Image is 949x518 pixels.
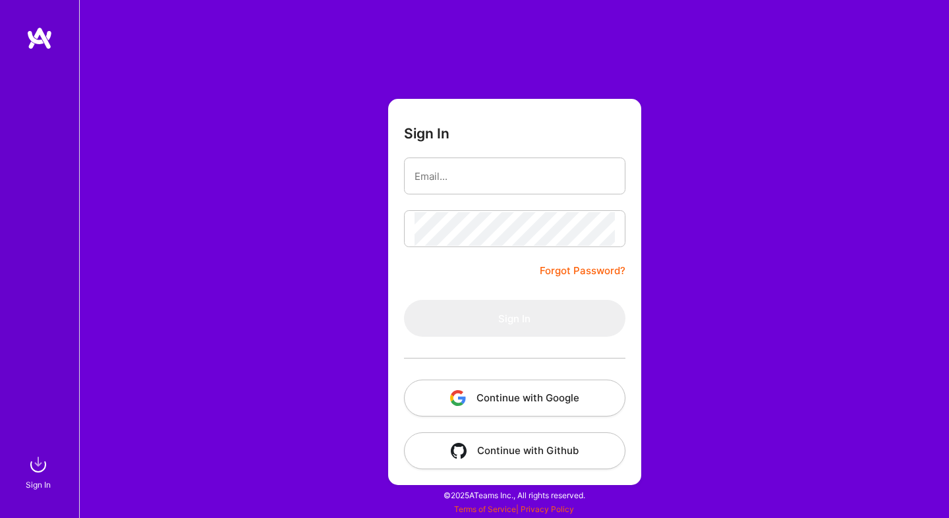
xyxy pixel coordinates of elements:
[26,478,51,492] div: Sign In
[26,26,53,50] img: logo
[79,478,949,511] div: © 2025 ATeams Inc., All rights reserved.
[404,432,625,469] button: Continue with Github
[451,443,467,459] img: icon
[404,300,625,337] button: Sign In
[25,451,51,478] img: sign in
[404,380,625,417] button: Continue with Google
[404,125,449,142] h3: Sign In
[540,263,625,279] a: Forgot Password?
[415,159,615,193] input: Email...
[28,451,51,492] a: sign inSign In
[454,504,574,514] span: |
[454,504,516,514] a: Terms of Service
[521,504,574,514] a: Privacy Policy
[450,390,466,406] img: icon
